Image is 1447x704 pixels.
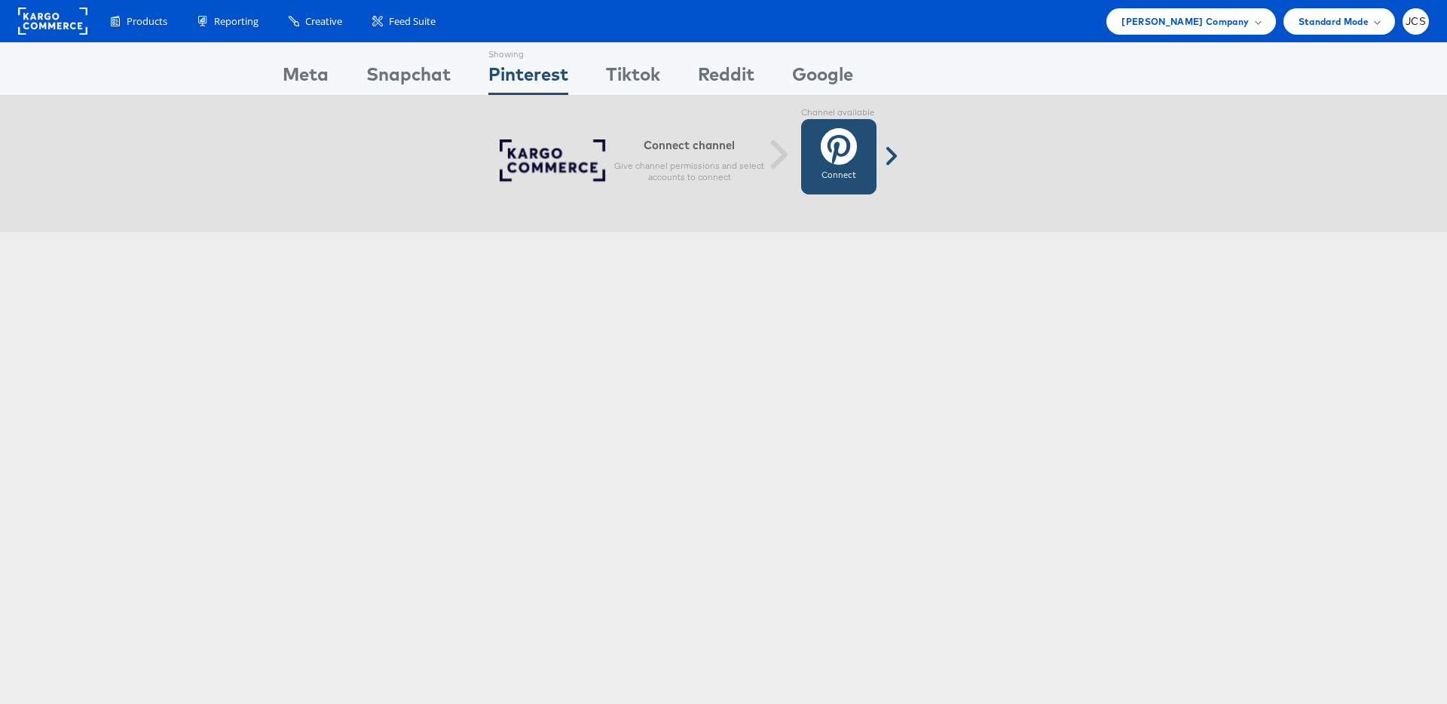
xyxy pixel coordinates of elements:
[821,170,856,182] label: Connect
[305,14,342,29] span: Creative
[389,14,436,29] span: Feed Suite
[698,61,754,95] div: Reddit
[488,61,568,95] div: Pinterest
[283,61,329,95] div: Meta
[1406,17,1426,26] span: JCS
[127,14,167,29] span: Products
[792,61,853,95] div: Google
[1121,14,1249,29] span: [PERSON_NAME] Company
[614,138,765,152] h6: Connect channel
[1299,14,1369,29] span: Standard Mode
[366,61,451,95] div: Snapchat
[488,43,568,61] div: Showing
[614,160,765,184] p: Give channel permissions and select accounts to connect
[801,107,876,119] label: Channel available
[801,119,876,194] a: Connect
[606,61,660,95] div: Tiktok
[214,14,259,29] span: Reporting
